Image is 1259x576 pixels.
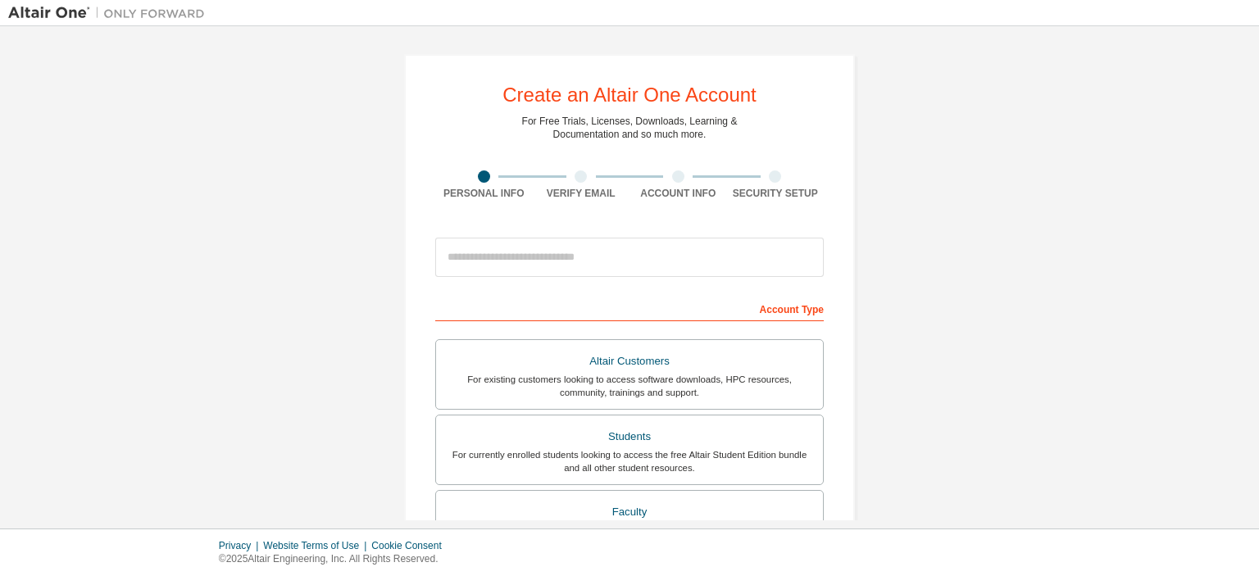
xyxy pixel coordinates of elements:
[446,350,813,373] div: Altair Customers
[629,187,727,200] div: Account Info
[446,373,813,399] div: For existing customers looking to access software downloads, HPC resources, community, trainings ...
[219,552,452,566] p: © 2025 Altair Engineering, Inc. All Rights Reserved.
[263,539,371,552] div: Website Terms of Use
[522,115,738,141] div: For Free Trials, Licenses, Downloads, Learning & Documentation and so much more.
[371,539,451,552] div: Cookie Consent
[446,425,813,448] div: Students
[502,85,757,105] div: Create an Altair One Account
[435,295,824,321] div: Account Type
[727,187,825,200] div: Security Setup
[8,5,213,21] img: Altair One
[219,539,263,552] div: Privacy
[446,501,813,524] div: Faculty
[533,187,630,200] div: Verify Email
[435,187,533,200] div: Personal Info
[446,448,813,474] div: For currently enrolled students looking to access the free Altair Student Edition bundle and all ...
